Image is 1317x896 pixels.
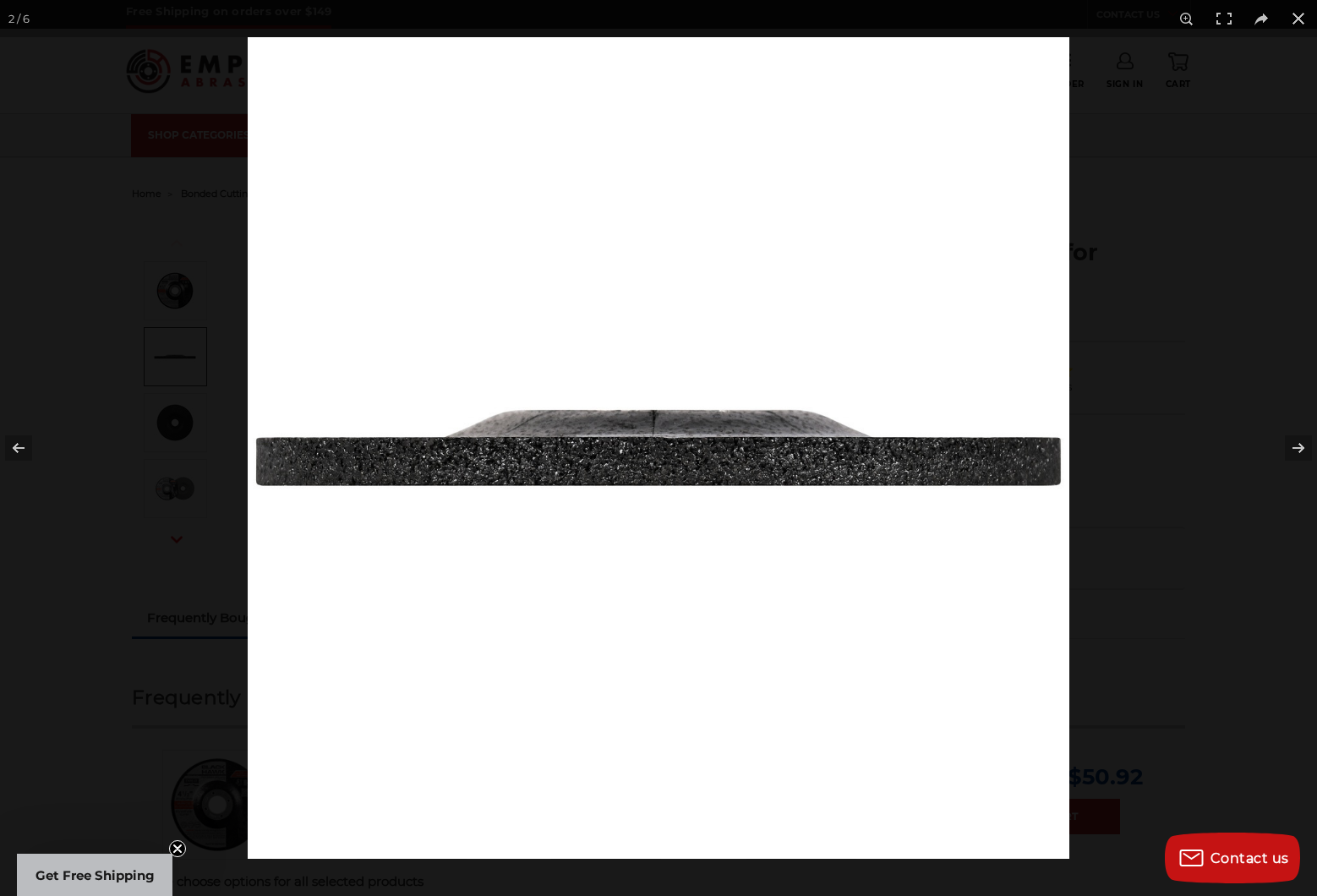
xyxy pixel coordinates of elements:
[169,840,186,857] button: Close teaser
[1210,850,1289,866] span: Contact us
[1258,406,1317,490] button: Next (arrow right)
[248,37,1069,859] img: GWA4501.3__38340.1702313134.jpg
[36,867,155,883] span: Get Free Shipping
[1165,833,1300,883] button: Contact us
[17,854,172,896] div: Get Free ShippingClose teaser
